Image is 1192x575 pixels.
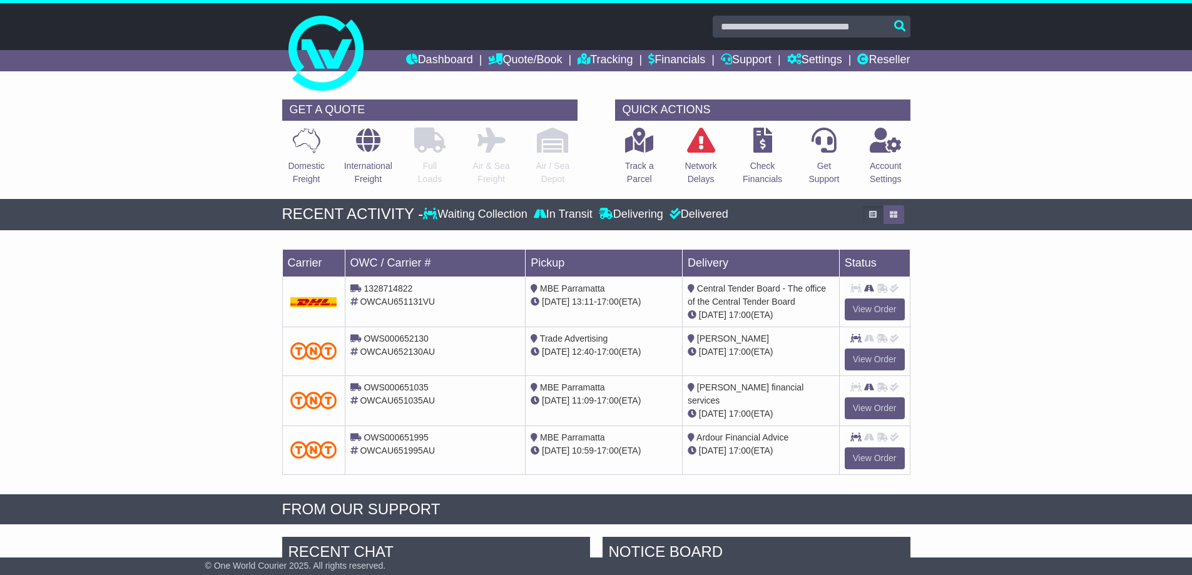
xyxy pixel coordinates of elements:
[360,297,435,307] span: OWCAU651131VU
[699,409,726,419] span: [DATE]
[845,298,905,320] a: View Order
[721,50,772,71] a: Support
[360,347,435,357] span: OWCAU652130AU
[531,345,677,359] div: - (ETA)
[290,342,337,359] img: TNT_Domestic.png
[596,208,666,221] div: Delivering
[360,395,435,405] span: OWCAU651035AU
[542,347,569,357] span: [DATE]
[688,308,834,322] div: (ETA)
[688,382,803,405] span: [PERSON_NAME] financial services
[870,160,902,186] p: Account Settings
[414,160,446,186] p: Full Loads
[540,333,608,343] span: Trade Advertising
[666,208,728,221] div: Delivered
[536,160,570,186] p: Air / Sea Depot
[364,432,429,442] span: OWS000651995
[290,441,337,458] img: TNT_Domestic.png
[287,127,325,193] a: DomesticFreight
[857,50,910,71] a: Reseller
[729,445,751,455] span: 17:00
[488,50,562,71] a: Quote/Book
[540,432,604,442] span: MBE Parramatta
[625,160,654,186] p: Track a Parcel
[808,127,840,193] a: GetSupport
[290,392,337,409] img: TNT_Domestic.png
[688,345,834,359] div: (ETA)
[290,297,337,307] img: DHL.png
[540,283,604,293] span: MBE Parramatta
[684,127,717,193] a: NetworkDelays
[688,283,826,307] span: Central Tender Board - The office of the Central Tender Board
[603,537,910,571] div: NOTICE BOARD
[699,310,726,320] span: [DATE]
[531,295,677,308] div: - (ETA)
[615,99,910,121] div: QUICK ACTIONS
[364,382,429,392] span: OWS000651035
[572,347,594,357] span: 12:40
[685,160,716,186] p: Network Delays
[282,99,578,121] div: GET A QUOTE
[531,444,677,457] div: - (ETA)
[597,297,619,307] span: 17:00
[360,445,435,455] span: OWCAU651995AU
[839,249,910,277] td: Status
[282,537,590,571] div: RECENT CHAT
[729,310,751,320] span: 17:00
[282,249,345,277] td: Carrier
[869,127,902,193] a: AccountSettings
[364,283,412,293] span: 1328714822
[688,407,834,420] div: (ETA)
[597,347,619,357] span: 17:00
[542,395,569,405] span: [DATE]
[578,50,633,71] a: Tracking
[688,444,834,457] div: (ETA)
[787,50,842,71] a: Settings
[423,208,530,221] div: Waiting Collection
[845,397,905,419] a: View Order
[808,160,839,186] p: Get Support
[742,127,783,193] a: CheckFinancials
[205,561,386,571] span: © One World Courier 2025. All rights reserved.
[699,445,726,455] span: [DATE]
[729,409,751,419] span: 17:00
[682,249,839,277] td: Delivery
[743,160,782,186] p: Check Financials
[344,127,393,193] a: InternationalFreight
[845,349,905,370] a: View Order
[572,395,594,405] span: 11:09
[542,297,569,307] span: [DATE]
[729,347,751,357] span: 17:00
[531,394,677,407] div: - (ETA)
[364,333,429,343] span: OWS000652130
[473,160,510,186] p: Air & Sea Freight
[597,445,619,455] span: 17:00
[288,160,324,186] p: Domestic Freight
[540,382,604,392] span: MBE Parramatta
[344,160,392,186] p: International Freight
[648,50,705,71] a: Financials
[526,249,683,277] td: Pickup
[542,445,569,455] span: [DATE]
[699,347,726,357] span: [DATE]
[697,333,769,343] span: [PERSON_NAME]
[696,432,788,442] span: Ardour Financial Advice
[406,50,473,71] a: Dashboard
[531,208,596,221] div: In Transit
[572,445,594,455] span: 10:59
[282,205,424,223] div: RECENT ACTIVITY -
[624,127,655,193] a: Track aParcel
[572,297,594,307] span: 13:11
[845,447,905,469] a: View Order
[282,501,910,519] div: FROM OUR SUPPORT
[597,395,619,405] span: 17:00
[345,249,526,277] td: OWC / Carrier #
